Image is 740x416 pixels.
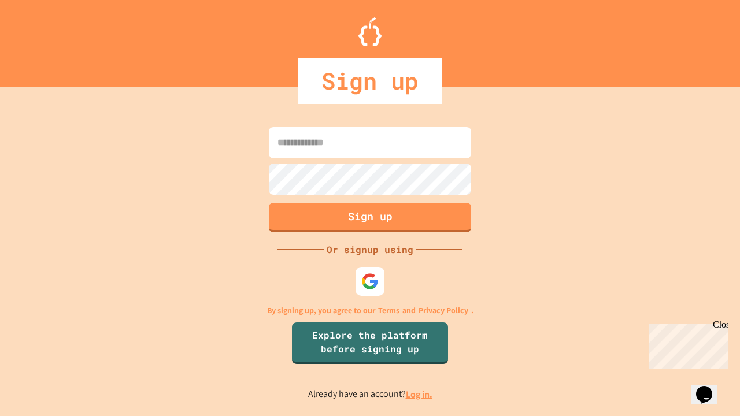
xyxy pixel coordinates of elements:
[269,203,471,232] button: Sign up
[324,243,416,257] div: Or signup using
[378,304,399,317] a: Terms
[267,304,473,317] p: By signing up, you agree to our and .
[308,387,432,402] p: Already have an account?
[5,5,80,73] div: Chat with us now!Close
[298,58,442,104] div: Sign up
[292,322,448,364] a: Explore the platform before signing up
[644,320,728,369] iframe: chat widget
[406,388,432,400] a: Log in.
[361,273,379,290] img: google-icon.svg
[691,370,728,404] iframe: chat widget
[419,304,468,317] a: Privacy Policy
[358,17,382,46] img: Logo.svg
